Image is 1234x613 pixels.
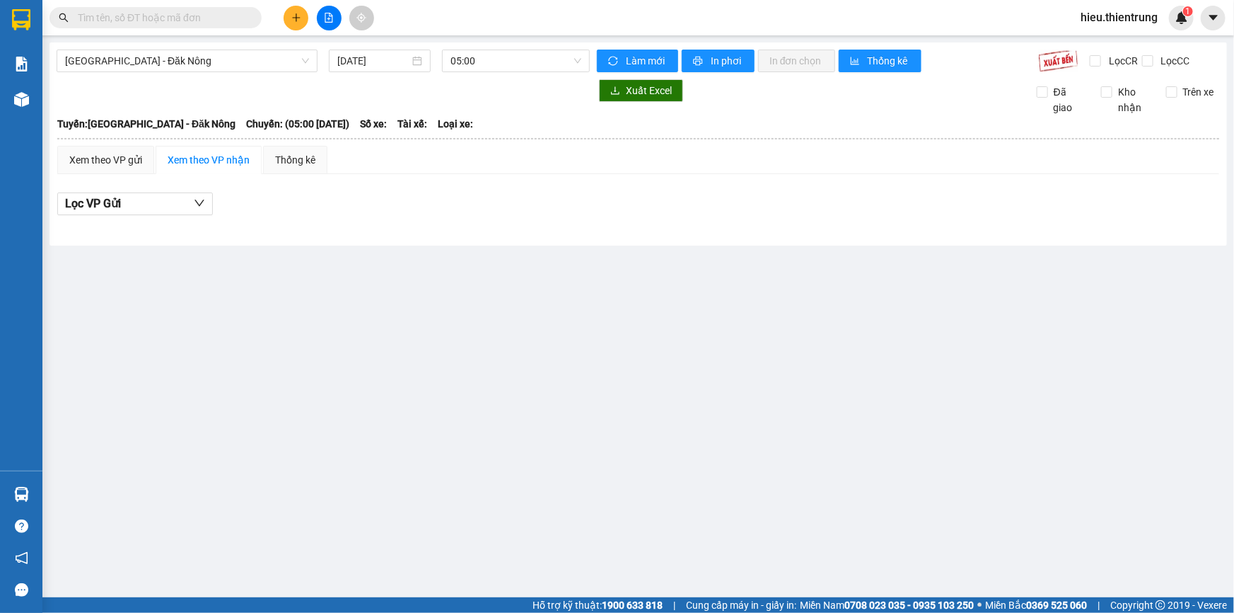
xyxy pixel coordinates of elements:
button: Lọc VP Gửi [57,193,213,215]
button: caret-down [1201,6,1226,30]
span: Cung cấp máy in - giấy in: [686,597,796,613]
span: 1 [1185,6,1190,16]
span: | [1098,597,1100,613]
span: Lọc VP Gửi [65,195,121,212]
span: caret-down [1207,11,1220,24]
img: solution-icon [14,57,29,71]
button: In đơn chọn [758,50,835,72]
span: question-circle [15,520,28,533]
b: [DOMAIN_NAME] [189,11,342,35]
span: bar-chart [850,56,862,67]
b: Nhà xe Thiên Trung [57,11,127,97]
span: Miền Nam [800,597,974,613]
img: logo.jpg [8,21,50,92]
strong: 0708 023 035 - 0935 103 250 [844,600,974,611]
input: Tìm tên, số ĐT hoặc mã đơn [78,10,245,25]
input: 11/08/2025 [337,53,409,69]
span: Hà Nội - Đăk Nông [65,50,309,71]
span: Lọc CC [1156,53,1192,69]
span: Hỗ trợ kỹ thuật: [532,597,663,613]
img: warehouse-icon [14,92,29,107]
span: hieu.thientrung [1069,8,1169,26]
button: plus [284,6,308,30]
span: Đã giao [1048,84,1090,115]
span: Chuyến: (05:00 [DATE]) [246,116,349,132]
span: message [15,583,28,597]
span: ⚪️ [977,602,982,608]
b: Tuyến: [GEOGRAPHIC_DATA] - Đăk Nông [57,118,235,130]
span: Tài xế: [397,116,427,132]
span: plus [291,13,301,23]
span: Kho nhận [1112,84,1155,115]
span: Làm mới [626,53,667,69]
span: Số xe: [360,116,387,132]
span: In phơi [711,53,743,69]
img: warehouse-icon [14,487,29,502]
span: search [59,13,69,23]
button: syncLàm mới [597,50,678,72]
span: aim [356,13,366,23]
span: notification [15,551,28,565]
h2: YYLFK35Y [8,101,114,125]
button: printerIn phơi [682,50,755,72]
span: Miền Bắc [985,597,1087,613]
span: | [673,597,675,613]
div: Xem theo VP gửi [69,152,142,168]
span: Trên xe [1177,84,1220,100]
img: logo-vxr [12,9,30,30]
span: Thống kê [868,53,910,69]
strong: 1900 633 818 [602,600,663,611]
div: Xem theo VP nhận [168,152,250,168]
span: down [194,197,205,209]
button: downloadXuất Excel [599,79,683,102]
span: 05:00 [450,50,581,71]
img: icon-new-feature [1175,11,1188,24]
sup: 1 [1183,6,1193,16]
span: file-add [324,13,334,23]
span: Loại xe: [438,116,473,132]
h2: VP Nhận: Văn Phòng Đăk Nông [74,101,342,235]
div: Thống kê [275,152,315,168]
button: bar-chartThống kê [839,50,921,72]
span: copyright [1156,600,1165,610]
span: printer [693,56,705,67]
span: Lọc CR [1103,53,1140,69]
button: file-add [317,6,342,30]
strong: 0369 525 060 [1026,600,1087,611]
img: 9k= [1038,50,1078,72]
span: sync [608,56,620,67]
button: aim [349,6,374,30]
